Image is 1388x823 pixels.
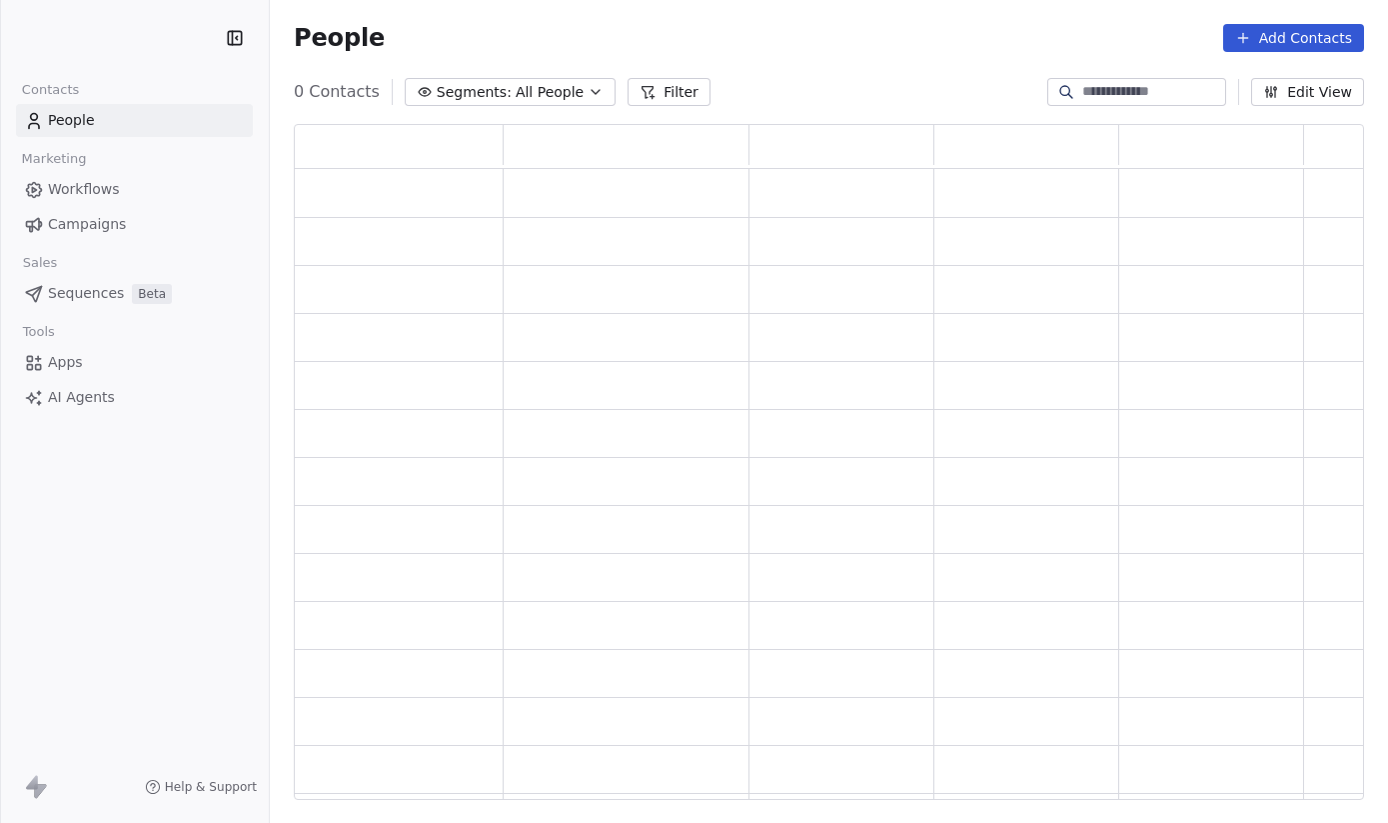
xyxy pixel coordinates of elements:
span: Beta [132,284,172,304]
a: Campaigns [16,208,253,241]
a: Help & Support [145,779,257,795]
button: Edit View [1251,78,1364,106]
span: Help & Support [165,779,257,795]
span: Marketing [13,144,95,174]
span: AI Agents [48,387,115,408]
a: Workflows [16,173,253,206]
a: AI Agents [16,381,253,414]
span: Campaigns [48,214,126,235]
a: People [16,104,253,137]
span: All People [516,82,584,103]
span: Contacts [13,75,88,105]
button: Filter [628,78,710,106]
span: People [294,23,385,53]
span: 0 Contacts [294,80,380,104]
span: People [48,110,95,131]
span: Apps [48,352,83,373]
span: Segments: [437,82,512,103]
span: Sales [14,248,66,278]
span: Tools [14,317,63,347]
span: Workflows [48,179,120,200]
a: Apps [16,346,253,379]
span: Sequences [48,283,124,304]
button: Add Contacts [1223,24,1364,52]
a: SequencesBeta [16,277,253,310]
